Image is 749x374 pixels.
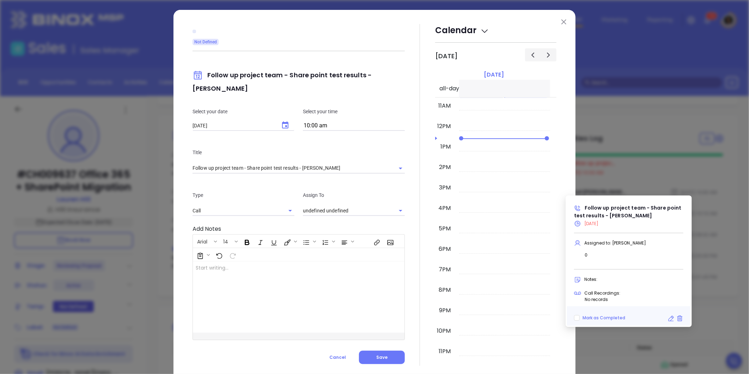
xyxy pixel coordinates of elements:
[435,24,489,36] span: Calendar
[437,347,452,356] div: 11pm
[318,235,337,247] span: Insert Ordered List
[436,122,452,131] div: 12pm
[303,108,405,115] p: Select your time
[438,163,452,171] div: 2pm
[583,315,625,321] span: Mark as Completed
[337,235,356,247] span: Align
[226,249,238,261] span: Redo
[193,235,219,247] span: Font family
[299,235,318,247] span: Insert Unordered List
[359,351,405,364] button: Save
[267,235,280,247] span: Underline
[435,52,458,60] h2: [DATE]
[438,306,452,315] div: 9pm
[438,84,459,93] span: all-day
[220,235,233,247] button: 14
[437,102,452,110] div: 11am
[437,245,452,253] div: 6pm
[383,235,396,247] span: Insert Image
[396,163,406,173] button: Open
[437,204,452,212] div: 4pm
[541,48,556,61] button: Next day
[584,276,597,282] span: Notes:
[220,238,232,243] span: 14
[376,354,388,360] span: Save
[585,297,683,302] p: No records
[584,240,646,246] span: Assigned to: [PERSON_NAME]
[194,38,217,46] span: Not Defined
[240,235,253,247] span: Bold
[303,191,405,199] p: Assign To
[219,235,239,247] span: Font size
[439,143,452,151] div: 1pm
[193,71,372,93] span: Follow up project team - Share point test results - [PERSON_NAME]
[396,206,406,216] button: Open
[437,265,452,274] div: 7pm
[525,48,541,61] button: Previous day
[280,235,299,247] span: Fill color or set the text color
[194,238,211,243] span: Arial
[193,225,405,233] p: Add Notes
[193,108,294,115] p: Select your date
[584,221,598,227] span: [DATE]
[316,351,359,364] button: Cancel
[370,235,383,247] span: Insert link
[285,206,295,216] button: Open
[438,183,452,192] div: 3pm
[193,191,294,199] p: Type
[574,204,682,219] span: Follow up project team - Share point test results - [PERSON_NAME]
[277,117,294,134] button: Choose date, selected date is Oct 1, 2025
[254,235,266,247] span: Italic
[436,327,452,335] div: 10pm
[193,123,274,129] input: MM/DD/YYYY
[329,354,346,360] span: Cancel
[193,149,405,156] p: Title
[585,252,683,258] p: 0
[194,235,213,247] button: Arial
[212,249,225,261] span: Undo
[584,290,620,296] span: Call Recordings:
[437,286,452,294] div: 8pm
[561,19,566,24] img: close modal
[482,70,505,80] a: [DATE]
[437,224,452,233] div: 5pm
[193,249,212,261] span: Surveys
